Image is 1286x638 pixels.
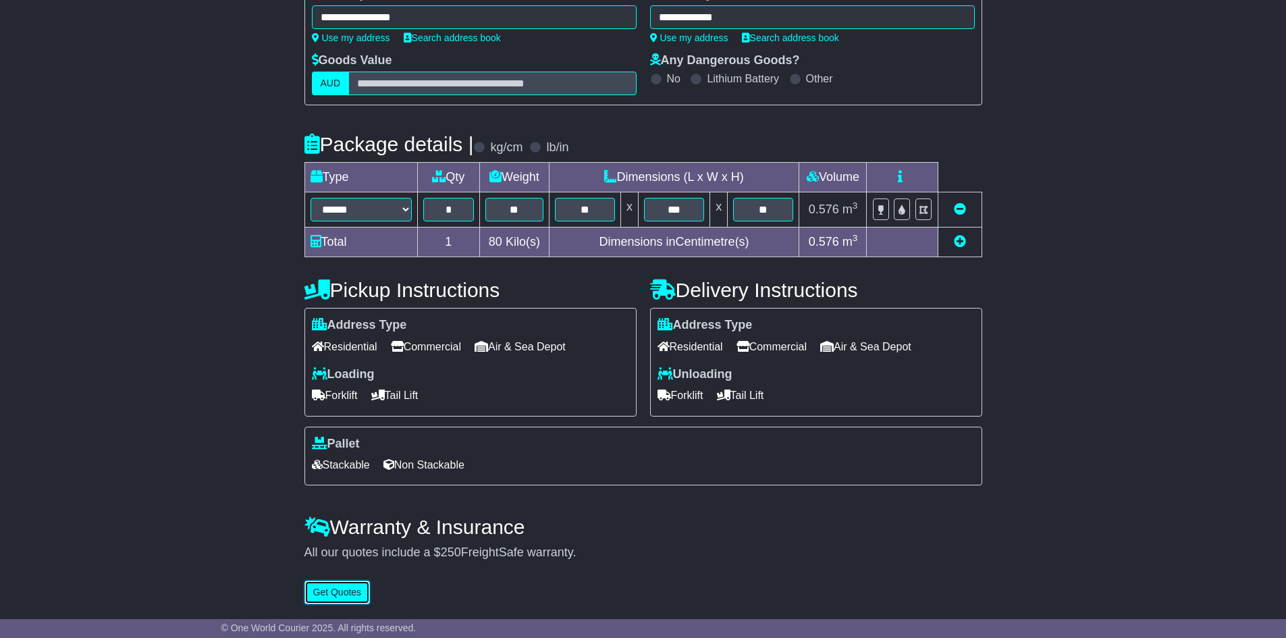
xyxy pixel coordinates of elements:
[304,516,982,538] h4: Warranty & Insurance
[710,192,728,228] td: x
[809,203,839,216] span: 0.576
[799,163,867,192] td: Volume
[480,228,550,257] td: Kilo(s)
[371,385,419,406] span: Tail Lift
[667,72,680,85] label: No
[842,235,858,248] span: m
[221,622,417,633] span: © One World Courier 2025. All rights reserved.
[312,336,377,357] span: Residential
[546,140,568,155] label: lb/in
[312,72,350,95] label: AUD
[304,279,637,301] h4: Pickup Instructions
[658,367,732,382] label: Unloading
[304,546,982,560] div: All our quotes include a $ FreightSafe warranty.
[304,163,417,192] td: Type
[549,163,799,192] td: Dimensions (L x W x H)
[391,336,461,357] span: Commercial
[853,233,858,243] sup: 3
[312,318,407,333] label: Address Type
[658,385,703,406] span: Forklift
[490,140,523,155] label: kg/cm
[304,133,474,155] h4: Package details |
[312,385,358,406] span: Forklift
[717,385,764,406] span: Tail Lift
[806,72,833,85] label: Other
[954,203,966,216] a: Remove this item
[809,235,839,248] span: 0.576
[736,336,807,357] span: Commercial
[304,581,371,604] button: Get Quotes
[650,32,728,43] a: Use my address
[475,336,566,357] span: Air & Sea Depot
[707,72,779,85] label: Lithium Battery
[312,53,392,68] label: Goods Value
[658,336,723,357] span: Residential
[842,203,858,216] span: m
[383,454,464,475] span: Non Stackable
[312,437,360,452] label: Pallet
[417,163,480,192] td: Qty
[650,53,800,68] label: Any Dangerous Goods?
[620,192,638,228] td: x
[489,235,502,248] span: 80
[312,32,390,43] a: Use my address
[549,228,799,257] td: Dimensions in Centimetre(s)
[954,235,966,248] a: Add new item
[820,336,911,357] span: Air & Sea Depot
[650,279,982,301] h4: Delivery Instructions
[480,163,550,192] td: Weight
[417,228,480,257] td: 1
[853,201,858,211] sup: 3
[404,32,501,43] a: Search address book
[304,228,417,257] td: Total
[312,367,375,382] label: Loading
[658,318,753,333] label: Address Type
[312,454,370,475] span: Stackable
[742,32,839,43] a: Search address book
[441,546,461,559] span: 250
